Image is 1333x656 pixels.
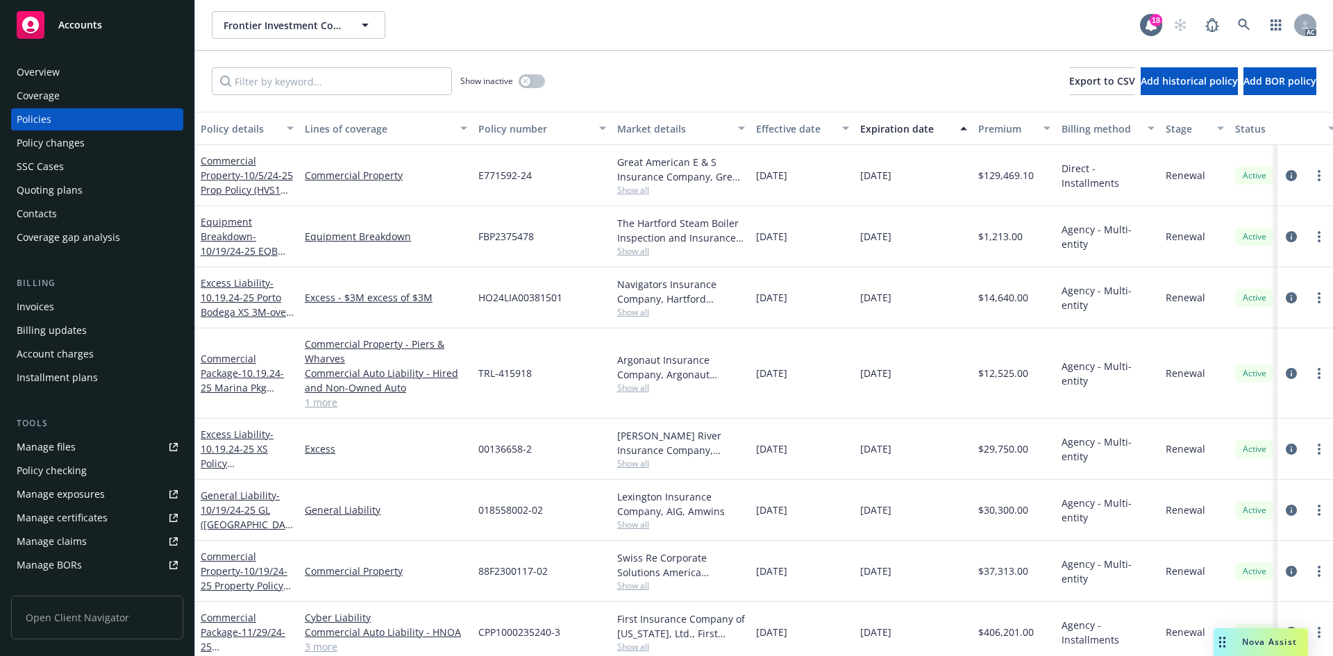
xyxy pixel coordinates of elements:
[17,507,108,529] div: Manage certificates
[617,277,745,306] div: Navigators Insurance Company, Hartford Insurance Group, Amwins
[1241,443,1268,455] span: Active
[305,395,467,410] a: 1 more
[1062,222,1155,251] span: Agency - Multi-entity
[1283,289,1300,306] a: circleInformation
[201,215,291,301] a: Equipment Breakdown
[305,639,467,654] a: 3 more
[1235,121,1320,136] div: Status
[11,596,183,639] span: Open Client Navigator
[1242,636,1297,648] span: Nova Assist
[17,203,57,225] div: Contacts
[460,75,513,87] span: Show inactive
[17,343,94,365] div: Account charges
[473,112,612,145] button: Policy number
[1311,365,1327,382] a: more
[617,612,745,641] div: First Insurance Company of [US_STATE], Ltd., First Insurance Company of [US_STATE], Alliant Insur...
[860,503,891,517] span: [DATE]
[58,19,102,31] span: Accounts
[1230,11,1258,39] a: Search
[1166,503,1205,517] span: Renewal
[17,367,98,389] div: Installment plans
[478,121,591,136] div: Policy number
[478,441,532,456] span: 00136658-2
[17,460,87,482] div: Policy checking
[1283,365,1300,382] a: circleInformation
[855,112,973,145] button: Expiration date
[212,11,385,39] button: Frontier Investment Corporation
[973,112,1056,145] button: Premium
[860,168,891,183] span: [DATE]
[978,229,1023,244] span: $1,213.00
[201,367,291,423] span: - 10.19.24-25 Marina Pkg ([GEOGRAPHIC_DATA])
[617,306,745,318] span: Show all
[201,489,291,546] a: General Liability
[1311,228,1327,245] a: more
[11,276,183,290] div: Billing
[11,530,183,553] a: Manage claims
[1311,563,1327,580] a: more
[612,112,751,145] button: Market details
[1198,11,1226,39] a: Report a Bug
[478,564,548,578] span: 88F2300117-02
[756,441,787,456] span: [DATE]
[201,276,290,333] a: Excess Liability
[617,382,745,394] span: Show all
[1150,14,1162,26] div: 18
[305,366,467,395] a: Commercial Auto Liability - Hired and Non-Owned Auto
[756,290,787,305] span: [DATE]
[617,184,745,196] span: Show all
[1166,121,1209,136] div: Stage
[617,519,745,530] span: Show all
[201,154,293,240] a: Commercial Property
[1062,359,1155,388] span: Agency - Multi-entity
[617,457,745,469] span: Show all
[1166,564,1205,578] span: Renewal
[978,168,1034,183] span: $129,469.10
[1243,74,1316,87] span: Add BOR policy
[617,245,745,257] span: Show all
[17,226,120,249] div: Coverage gap analysis
[860,366,891,380] span: [DATE]
[11,319,183,342] a: Billing updates
[1311,502,1327,519] a: more
[478,168,532,183] span: E771592-24
[1069,67,1135,95] button: Export to CSV
[305,503,467,517] a: General Liability
[305,625,467,639] a: Commercial Auto Liability - HNOA
[1283,624,1300,641] a: circleInformation
[978,441,1028,456] span: $29,750.00
[1241,504,1268,516] span: Active
[201,352,291,423] a: Commercial Package
[751,112,855,145] button: Effective date
[195,112,299,145] button: Policy details
[1241,367,1268,380] span: Active
[1166,290,1205,305] span: Renewal
[11,436,183,458] a: Manage files
[1311,441,1327,457] a: more
[478,229,534,244] span: FBP2375478
[11,6,183,44] a: Accounts
[617,428,745,457] div: [PERSON_NAME] River Insurance Company, [PERSON_NAME] River Group, Amwins
[11,203,183,225] a: Contacts
[17,61,60,83] div: Overview
[305,441,467,456] a: Excess
[978,121,1035,136] div: Premium
[756,366,787,380] span: [DATE]
[1283,167,1300,184] a: circleInformation
[617,580,745,591] span: Show all
[756,121,834,136] div: Effective date
[1214,628,1308,656] button: Nova Assist
[1241,626,1268,639] span: Active
[756,168,787,183] span: [DATE]
[978,625,1034,639] span: $406,201.00
[860,121,952,136] div: Expiration date
[478,503,543,517] span: 018558002-02
[756,625,787,639] span: [DATE]
[978,290,1028,305] span: $14,640.00
[1166,625,1205,639] span: Renewal
[17,108,51,131] div: Policies
[478,625,560,639] span: CPP1000235240-3
[860,290,891,305] span: [DATE]
[1141,74,1238,87] span: Add historical policy
[305,610,467,625] a: Cyber Liability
